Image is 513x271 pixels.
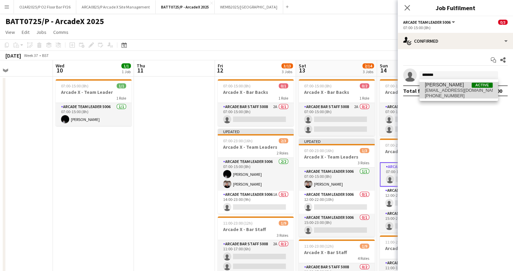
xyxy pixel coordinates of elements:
span: Wed [56,63,64,69]
span: 07:00-23:00 (16h) [223,138,253,143]
span: 1/9 [360,244,369,249]
span: 3 Roles [358,160,369,165]
h3: Arcade X - Bar Backs [299,89,375,95]
span: 10 [55,66,64,74]
span: 07:00-15:00 (8h) [223,83,251,88]
a: Edit [19,28,32,37]
app-card-role: Arcade Team Leader 50060/112:00-22:00 (10h) [299,191,375,214]
span: 07:00-23:00 (16h) [385,143,415,148]
button: ARCA0825/P Arcade X Site Management [76,0,156,14]
a: Comms [51,28,71,37]
span: Week 37 [22,53,39,58]
h3: Arcade X - Bar Backs [218,89,294,95]
span: 1/1 [117,83,126,88]
span: 11 [136,66,145,74]
span: 11:00-23:00 (12h) [385,239,415,245]
div: 07:00-15:00 (8h)1/1Arcade X - Team Leader1 RoleArcade Team Leader 50061/107:00-15:00 (8h)[PERSON_... [56,79,132,126]
app-card-role: Arcade Bar Staff 50082A0/207:00-15:00 (8h) [299,103,375,136]
span: 3/13 [281,63,293,68]
span: 1/1 [121,63,131,68]
span: prestonbmarquez@gmail.com [425,88,493,93]
app-job-card: Updated07:00-23:00 (16h)1/3Arcade X - Team Leaders3 RolesArcade Team Leader 50061/107:00-15:00 (8... [299,139,375,237]
span: 2/3 [279,138,288,143]
div: 07:00-15:00 (8h) [403,25,508,30]
span: 4 Roles [358,256,369,261]
h3: Arcade X - Team Leaders [218,144,294,150]
span: 11:00-23:00 (12h) [304,244,334,249]
span: 0/2 [360,83,369,88]
h3: Arcade X - Team Leader [56,89,132,95]
div: Total fee [403,87,426,94]
app-job-card: 07:00-15:00 (8h)0/2Arcade X - Bar Backs1 RoleArcade Bar Staff 50081A0/207:00-15:00 (8h) [380,79,456,136]
span: 12 [217,66,223,74]
h3: Arcade X - Team Leaders [380,148,456,154]
app-card-role: Arcade Team Leader 50062/207:00-15:00 (8h)[PERSON_NAME][PERSON_NAME] [218,158,294,191]
div: Updated [218,129,294,134]
app-card-role: Arcade Bar Staff 50082A0/107:00-15:00 (8h) [218,103,294,126]
span: 1 Role [278,96,288,101]
span: 1/9 [279,221,288,226]
span: 3 Roles [277,233,288,238]
span: Preston Marquez [425,82,464,88]
app-card-role: Arcade Bar Staff 50081A0/207:00-15:00 (8h) [380,103,456,136]
span: 2 Roles [277,150,288,155]
div: BST [42,53,49,58]
span: Arcade Team Leader 5006 [403,20,451,25]
button: O2AR2025/P O2 Floor Bar FY26 [14,0,76,14]
h3: Arcade X - Bar Backs [380,89,456,95]
button: BATT0725/P - ArcadeX 2025 [156,0,215,14]
a: Jobs [34,28,49,37]
span: Sun [380,63,388,69]
app-card-role: Arcade Team Leader 50061/107:00-15:00 (8h)[PERSON_NAME] [56,103,132,126]
h3: Arcade X - Bar Staff [218,226,294,232]
div: 3 Jobs [282,69,293,74]
span: 13 [298,66,306,74]
div: [DATE] [5,52,21,59]
app-card-role: Arcade Team Leader 50060/112:00-22:00 (10h) [380,187,456,210]
div: 1 Job [122,69,131,74]
div: Confirmed [398,33,513,49]
span: Fri [218,63,223,69]
app-job-card: Updated07:00-23:00 (16h)2/3Arcade X - Team Leaders2 RolesArcade Team Leader 50062/207:00-15:00 (8... [218,129,294,214]
h3: Arcade X - Team Leaders [299,154,375,160]
span: 1 Role [359,96,369,101]
span: +447923914410 [425,93,493,99]
span: 0/1 [279,83,288,88]
button: WEMB2025/[GEOGRAPHIC_DATA] [215,0,283,14]
span: 1/3 [360,148,369,153]
div: 07:00-15:00 (8h)0/2Arcade X - Bar Backs1 RoleArcade Bar Staff 50082A0/207:00-15:00 (8h) [299,79,375,136]
app-card-role: Arcade Team Leader 50061/107:00-15:00 (8h)[PERSON_NAME] [299,168,375,191]
h3: Arcade X - Bar Staff [380,245,456,251]
app-card-role: Arcade Team Leader 50061A0/107:00-15:00 (8h) [380,162,456,187]
a: View [3,28,18,37]
app-job-card: 07:00-23:00 (16h)0/3Arcade X - Team Leaders3 RolesArcade Team Leader 50061A0/107:00-15:00 (8h) Ar... [380,139,456,233]
span: View [5,29,15,35]
app-card-role: Arcade Team Leader 50060/115:00-23:00 (8h) [380,210,456,233]
span: 07:00-15:00 (8h) [304,83,332,88]
div: Updated [299,139,375,144]
h3: Job Fulfilment [398,3,513,12]
span: Edit [22,29,29,35]
span: 11:00-23:00 (12h) [223,221,253,226]
span: 1 Role [116,96,126,101]
span: Comms [53,29,68,35]
app-job-card: 07:00-15:00 (8h)0/1Arcade X - Bar Backs1 RoleArcade Bar Staff 50082A0/107:00-15:00 (8h) [218,79,294,126]
app-card-role: Arcade Team Leader 50060/115:00-23:00 (8h) [299,214,375,237]
span: Sat [299,63,306,69]
span: 0/3 [498,20,508,25]
span: Jobs [36,29,46,35]
span: 2/14 [362,63,374,68]
h3: Arcade X - Bar Staff [299,249,375,255]
span: 07:00-23:00 (16h) [304,148,334,153]
span: 07:00-15:00 (8h) [385,83,413,88]
button: Arcade Team Leader 5006 [403,20,456,25]
span: Thu [137,63,145,69]
app-card-role: Arcade Team Leader 50061A0/114:00-23:00 (9h) [218,191,294,214]
span: 14 [379,66,388,74]
div: 3 Jobs [363,69,374,74]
